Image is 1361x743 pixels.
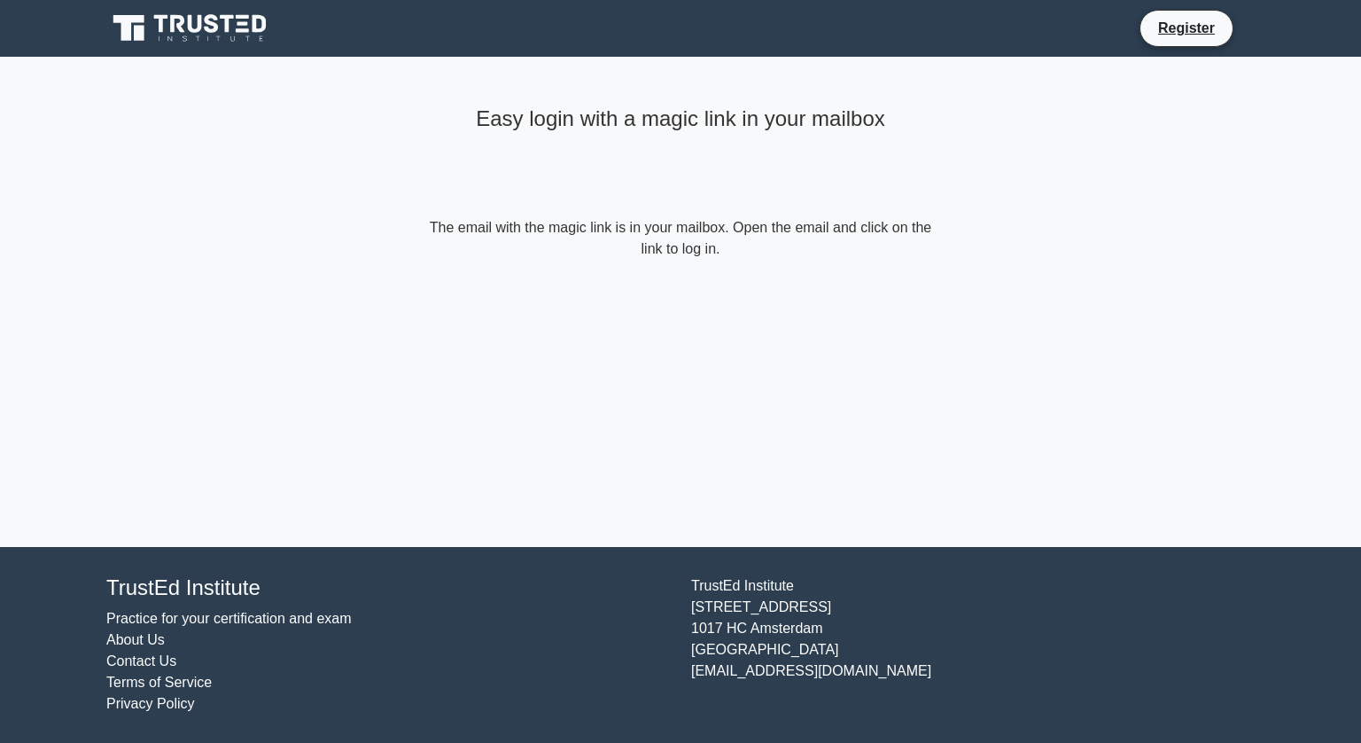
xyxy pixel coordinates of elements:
a: Register [1147,17,1225,39]
a: Contact Us [106,653,176,669]
a: Practice for your certification and exam [106,611,352,626]
a: About Us [106,632,165,647]
h4: TrustEd Institute [106,575,670,601]
form: The email with the magic link is in your mailbox. Open the email and click on the link to log in. [425,217,936,260]
div: TrustEd Institute [STREET_ADDRESS] 1017 HC Amsterdam [GEOGRAPHIC_DATA] [EMAIL_ADDRESS][DOMAIN_NAME] [680,575,1265,715]
a: Privacy Policy [106,696,195,711]
a: Terms of Service [106,675,212,690]
h4: Easy login with a magic link in your mailbox [425,106,936,132]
